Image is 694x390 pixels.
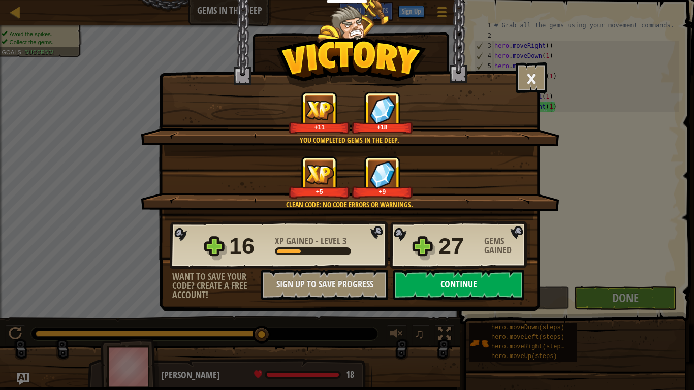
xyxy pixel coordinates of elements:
[305,165,334,184] img: XP Gained
[275,235,316,247] span: XP Gained
[438,230,478,263] div: 27
[484,237,530,255] div: Gems Gained
[369,160,396,188] img: Gems Gained
[393,270,524,300] button: Continue
[291,123,348,131] div: +11
[342,235,346,247] span: 3
[189,200,510,210] div: Clean code: no code errors or warnings.
[275,237,346,246] div: -
[354,123,411,131] div: +18
[369,96,396,124] img: Gems Gained
[305,100,334,120] img: XP Gained
[261,270,388,300] button: Sign Up to Save Progress
[276,38,426,88] img: Victory
[291,188,348,196] div: +5
[172,272,261,300] div: Want to save your code? Create a free account!
[354,188,411,196] div: +9
[229,230,269,263] div: 16
[516,62,547,93] button: ×
[189,135,510,145] div: You completed Gems in the Deep.
[319,235,342,247] span: Level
